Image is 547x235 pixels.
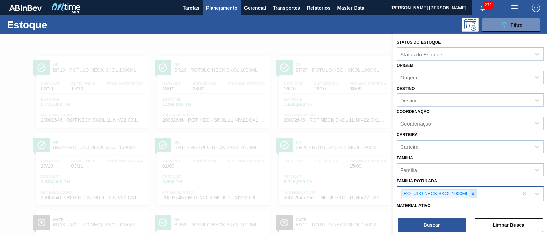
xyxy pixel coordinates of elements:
[400,121,431,127] div: Coordenação
[244,4,266,12] span: Gerencial
[400,74,417,80] div: Origem
[397,63,413,68] label: Origem
[7,21,106,29] h1: Estoque
[511,22,523,28] span: Filtro
[273,4,300,12] span: Transportes
[397,179,437,183] label: Família Rotulada
[483,1,493,9] span: 272
[400,98,418,103] div: Destino
[400,144,418,149] div: Carteira
[206,4,237,12] span: Planejamento
[397,40,441,45] label: Status do Estoque
[307,4,330,12] span: Relatórios
[400,167,417,173] div: Família
[397,109,430,114] label: Coordenação
[9,5,42,11] img: TNhmsLtSVTkK8tSr43FrP2fwEKptu5GPRR3wAAAABJRU5ErkJggg==
[482,18,540,32] button: Filtro
[183,4,199,12] span: Tarefas
[337,4,364,12] span: Master Data
[472,3,494,13] button: Notificações
[397,156,413,160] label: Família
[397,203,431,208] label: Material ativo
[532,4,540,12] img: Logout
[402,190,469,198] div: RÓTULO NECK SKOL 1000ML
[510,4,518,12] img: userActions
[462,18,479,32] div: Pogramando: nenhum usuário selecionado
[400,51,442,57] div: Status do Estoque
[397,132,418,137] label: Carteira
[397,86,415,91] label: Destino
